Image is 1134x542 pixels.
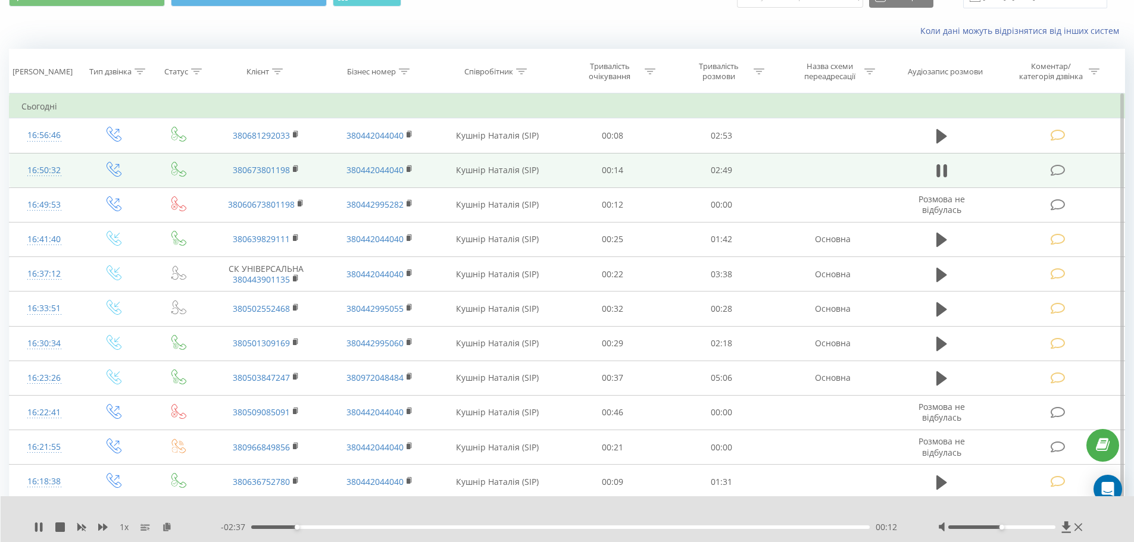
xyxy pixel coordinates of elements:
td: 00:00 [667,187,776,222]
div: Accessibility label [999,525,1004,530]
a: 380972048484 [346,372,404,383]
a: 380673801198 [233,164,290,176]
td: 00:46 [558,395,667,430]
td: Кушнір Наталія (SIP) [436,118,558,153]
td: 00:29 [558,326,667,361]
div: Accessibility label [295,525,299,530]
div: 16:30:34 [21,332,67,355]
a: 380442044040 [346,406,404,418]
a: 380442044040 [346,233,404,245]
td: 00:12 [558,187,667,222]
td: 00:09 [558,465,667,499]
div: Статус [164,67,188,77]
a: 380501309169 [233,337,290,349]
span: 00:12 [876,521,897,533]
a: 380443901135 [233,274,290,285]
td: Основна [776,292,889,326]
td: Кушнір Наталія (SIP) [436,292,558,326]
div: Тип дзвінка [89,67,132,77]
div: 16:22:41 [21,401,67,424]
td: Основна [776,361,889,395]
a: Коли дані можуть відрізнятися вiд інших систем [920,25,1125,36]
div: 16:56:46 [21,124,67,147]
td: Кушнір Наталія (SIP) [436,326,558,361]
td: 05:06 [667,361,776,395]
div: 16:41:40 [21,228,67,251]
div: [PERSON_NAME] [13,67,73,77]
div: 16:37:12 [21,262,67,286]
a: 380639829111 [233,233,290,245]
div: Тривалість очікування [578,61,642,82]
div: 16:23:26 [21,366,67,390]
td: 02:53 [667,118,776,153]
div: 16:49:53 [21,193,67,217]
span: - 02:37 [221,521,251,533]
a: 380442044040 [346,164,404,176]
td: Основна [776,257,889,292]
td: 01:31 [667,465,776,499]
div: Назва схеми переадресації [798,61,861,82]
td: 00:21 [558,430,667,465]
a: 380681292033 [233,130,290,141]
td: Основна [776,222,889,256]
td: 00:22 [558,257,667,292]
td: 03:38 [667,257,776,292]
a: 380442995282 [346,199,404,210]
span: Розмова не відбулась [919,193,965,215]
div: Open Intercom Messenger [1094,475,1122,503]
div: 16:33:51 [21,297,67,320]
td: Кушнір Наталія (SIP) [436,257,558,292]
td: 00:25 [558,222,667,256]
td: Кушнір Наталія (SIP) [436,465,558,499]
td: СК УНІВЕРСАЛЬНА [210,257,323,292]
a: 380966849856 [233,441,290,453]
a: 380442044040 [346,268,404,280]
div: Бізнес номер [347,67,396,77]
td: Сьогодні [10,95,1125,118]
td: Кушнір Наталія (SIP) [436,222,558,256]
td: Кушнір Наталія (SIP) [436,187,558,222]
a: 38060673801198 [228,199,295,210]
div: Аудіозапис розмови [908,67,983,77]
a: 380442044040 [346,130,404,141]
div: 16:50:32 [21,159,67,182]
a: 380442044040 [346,441,404,453]
td: 00:32 [558,292,667,326]
td: 00:00 [667,395,776,430]
td: Кушнір Наталія (SIP) [436,430,558,465]
td: 00:37 [558,361,667,395]
a: 380442995055 [346,303,404,314]
a: 380503847247 [233,372,290,383]
td: 00:08 [558,118,667,153]
a: 380502552468 [233,303,290,314]
div: Тривалість розмови [687,61,751,82]
td: Основна [776,326,889,361]
td: 00:14 [558,153,667,187]
td: 02:18 [667,326,776,361]
td: 01:42 [667,222,776,256]
td: 00:28 [667,292,776,326]
a: 380442044040 [346,476,404,487]
span: 1 x [120,521,129,533]
div: 16:21:55 [21,436,67,459]
a: 380509085091 [233,406,290,418]
div: Коментар/категорія дзвінка [1016,61,1086,82]
div: 16:18:38 [21,470,67,493]
div: Клієнт [246,67,269,77]
td: Кушнір Наталія (SIP) [436,153,558,187]
a: 380442995060 [346,337,404,349]
td: 02:49 [667,153,776,187]
td: Кушнір Наталія (SIP) [436,395,558,430]
a: 380636752780 [233,476,290,487]
td: Кушнір Наталія (SIP) [436,361,558,395]
span: Розмова не відбулась [919,401,965,423]
td: 00:00 [667,430,776,465]
div: Співробітник [464,67,513,77]
span: Розмова не відбулась [919,436,965,458]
